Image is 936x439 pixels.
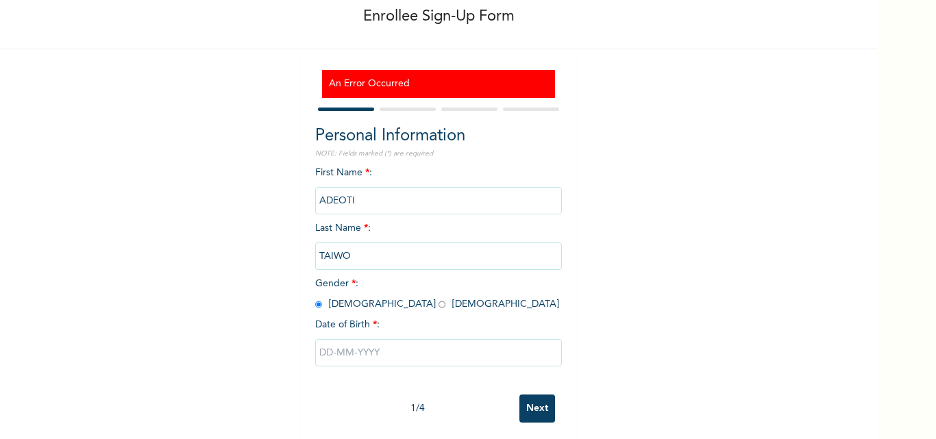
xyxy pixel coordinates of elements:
h2: Personal Information [315,124,562,149]
input: Enter your first name [315,187,562,214]
span: Date of Birth : [315,318,380,332]
p: Enrollee Sign-Up Form [363,5,515,28]
input: DD-MM-YYYY [315,339,562,366]
div: 1 / 4 [315,401,519,416]
span: Gender : [DEMOGRAPHIC_DATA] [DEMOGRAPHIC_DATA] [315,279,559,309]
span: Last Name : [315,223,562,261]
span: First Name : [315,168,562,205]
input: Enter your last name [315,242,562,270]
input: Next [519,394,555,423]
h3: An Error Occurred [329,77,548,91]
p: NOTE: Fields marked (*) are required [315,149,562,159]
